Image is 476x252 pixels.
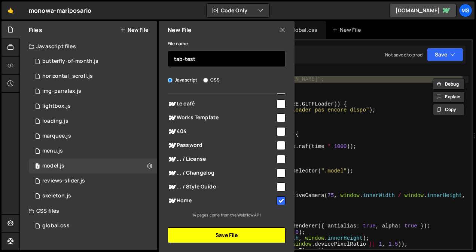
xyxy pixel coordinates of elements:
[120,27,148,33] button: New File
[42,133,71,139] div: marquee.js
[168,127,275,136] span: 404
[29,54,157,69] div: 16967/46875.js
[42,58,98,65] div: butterfly-of-month.js
[433,91,465,102] button: Explain
[433,104,465,115] button: Copy
[192,212,260,218] small: 14 pages come from the Webflow API
[29,159,157,173] div: 16967/46905.js
[42,88,81,95] div: img-parralax.js
[20,39,157,54] div: Javascript files
[168,26,192,34] h2: New File
[29,129,157,144] div: 16967/46534.js
[29,99,157,114] div: 16967/47307.js
[168,141,275,150] span: Password
[168,40,188,47] label: File name
[42,73,93,80] div: horizontal_scroll.js
[29,6,91,15] div: monowa-mariposario
[389,4,457,17] a: [DOMAIN_NAME]
[168,155,275,164] span: ... / License
[42,178,85,184] div: reviews-slider.js
[29,173,157,188] div: 16967/46536.js
[29,188,157,203] div: skeleton.js
[1,1,20,19] a: 🤙
[459,4,472,17] a: ms
[42,163,64,169] div: model.js
[29,114,157,129] div: 16967/46876.js
[385,52,422,58] div: Not saved to prod
[29,84,157,99] div: img-parralax.js
[20,203,157,218] div: CSS files
[332,26,364,34] div: New File
[168,113,275,122] span: Works Template
[168,169,275,178] span: ... / Changelog
[42,193,71,199] div: skeleton.js
[42,118,68,125] div: loading.js
[168,78,173,83] input: Javascript
[203,76,220,84] label: CSS
[168,50,286,67] input: Name
[433,79,465,90] button: Debug
[168,227,286,243] button: Save File
[207,4,269,17] button: Code Only
[427,48,463,61] button: Save
[29,26,42,34] h2: Files
[29,69,157,84] div: 16967/46535.js
[42,222,70,229] div: global.css
[168,196,275,205] span: Home
[168,99,275,108] span: Le café
[203,78,208,83] input: CSS
[42,148,63,154] div: menu.js
[290,26,318,34] div: global.css
[42,103,71,110] div: lightbox.js
[168,76,198,84] label: Javascript
[29,144,157,159] div: 16967/46877.js
[35,164,40,170] span: 1
[168,182,275,191] span: ... / Style Guide
[29,218,157,233] div: 16967/46887.css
